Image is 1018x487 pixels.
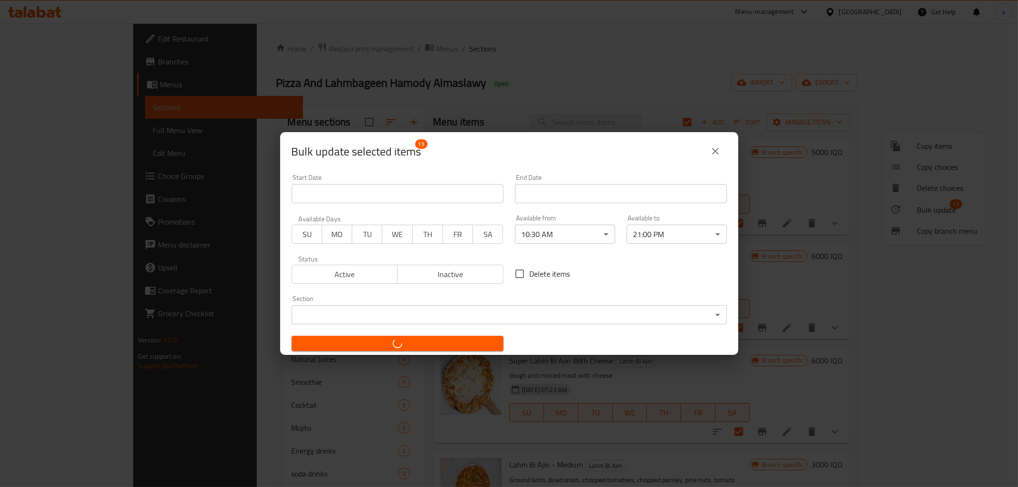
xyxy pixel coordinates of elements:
button: SU [292,225,322,244]
span: Delete items [530,268,570,280]
div: ​ [292,305,727,324]
div: 21:00 PM [627,225,727,244]
span: Selected items count [292,144,421,159]
button: Active [292,265,398,284]
span: Active [296,268,394,281]
span: TH [417,228,439,241]
button: FR [442,225,473,244]
button: TU [352,225,382,244]
div: 10:30 AM [515,225,615,244]
span: MO [326,228,348,241]
button: SA [472,225,503,244]
span: 13 [415,139,428,149]
button: WE [382,225,412,244]
span: Inactive [401,268,500,281]
button: Inactive [397,265,504,284]
span: FR [447,228,469,241]
span: TU [356,228,378,241]
button: TH [412,225,443,244]
span: SU [296,228,318,241]
button: MO [322,225,352,244]
span: WE [386,228,409,241]
button: close [704,140,727,163]
span: SA [477,228,499,241]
